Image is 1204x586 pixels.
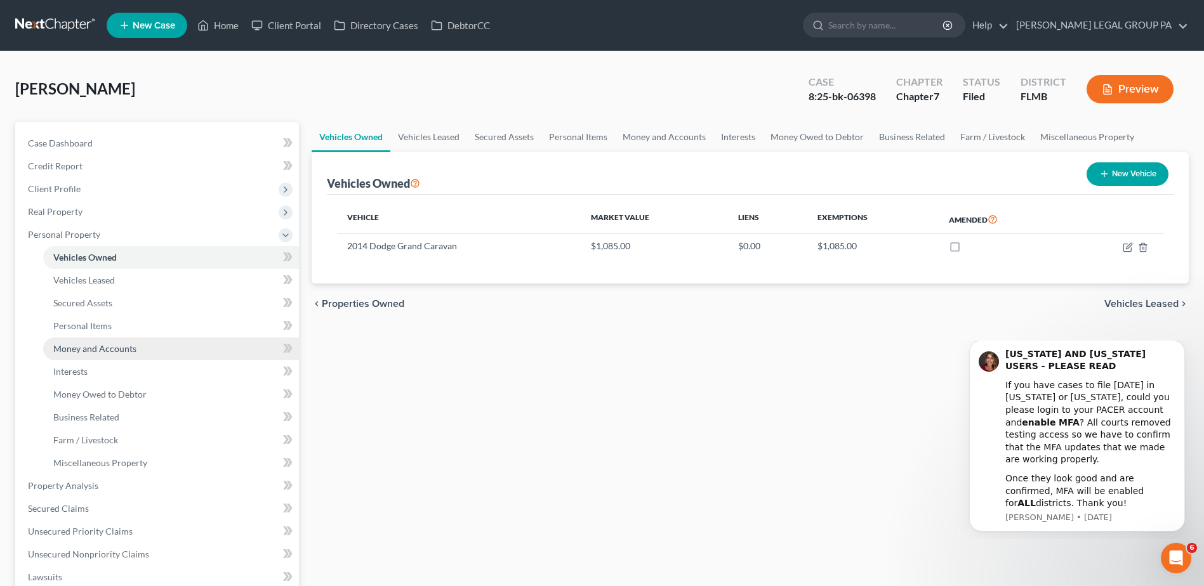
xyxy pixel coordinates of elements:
[53,297,112,308] span: Secured Assets
[53,343,136,354] span: Money and Accounts
[1033,122,1142,152] a: Miscellaneous Property
[43,383,299,406] a: Money Owed to Debtor
[1187,543,1197,553] span: 6
[1104,299,1179,309] span: Vehicles Leased
[809,75,876,89] div: Case
[896,89,943,104] div: Chapter
[53,320,112,331] span: Personal Items
[55,8,195,31] b: [US_STATE] AND [US_STATE] USERS - PLEASE READ
[28,160,83,171] span: Credit Report
[581,234,728,258] td: $1,085.00
[28,480,98,491] span: Property Analysis
[327,176,420,191] div: Vehicles Owned
[43,360,299,383] a: Interests
[18,474,299,497] a: Property Analysis
[934,90,939,102] span: 7
[28,183,81,194] span: Client Profile
[541,122,615,152] a: Personal Items
[966,14,1009,37] a: Help
[43,337,299,360] a: Money and Accounts
[67,157,86,167] b: ALL
[728,234,807,258] td: $0.00
[425,14,496,37] a: DebtorCC
[1179,299,1189,309] i: chevron_right
[312,299,322,309] i: chevron_left
[43,292,299,315] a: Secured Assets
[18,497,299,520] a: Secured Claims
[615,122,713,152] a: Money and Accounts
[1010,14,1188,37] a: [PERSON_NAME] LEGAL GROUP PA
[312,122,390,152] a: Vehicles Owned
[53,275,115,285] span: Vehicles Leased
[713,122,763,152] a: Interests
[337,234,580,258] td: 2014 Dodge Grand Caravan
[896,75,943,89] div: Chapter
[322,299,404,309] span: Properties Owned
[871,122,953,152] a: Business Related
[43,452,299,474] a: Miscellaneous Property
[18,155,299,178] a: Credit Report
[245,14,327,37] a: Client Portal
[53,366,88,377] span: Interests
[72,77,105,87] b: enable
[53,434,118,445] span: Farm / Livestock
[53,457,147,468] span: Miscellaneous Property
[18,543,299,566] a: Unsecured Nonpriority Claims
[15,79,135,98] span: [PERSON_NAME]
[29,11,49,31] img: Profile image for Katie
[109,77,129,87] b: MFA
[327,14,425,37] a: Directory Cases
[1104,299,1189,309] button: Vehicles Leased chevron_right
[28,549,149,559] span: Unsecured Nonpriority Claims
[1021,89,1066,104] div: FLMB
[1087,162,1168,186] button: New Vehicle
[43,246,299,269] a: Vehicles Owned
[1021,75,1066,89] div: District
[1087,75,1174,103] button: Preview
[950,341,1204,539] iframe: Intercom notifications message
[939,205,1068,234] th: Amended
[807,234,939,258] td: $1,085.00
[312,299,404,309] button: chevron_left Properties Owned
[43,315,299,337] a: Personal Items
[191,14,245,37] a: Home
[55,132,225,169] div: Once they look good and are confirmed, MFA will be enabled for districts. Thank you!
[53,412,119,422] span: Business Related
[55,39,225,126] div: If you have cases to file [DATE] in [US_STATE] or [US_STATE], could you please login to your PACE...
[28,526,133,537] span: Unsecured Priority Claims
[807,205,939,234] th: Exemptions
[581,205,728,234] th: Market Value
[390,122,467,152] a: Vehicles Leased
[28,206,83,217] span: Real Property
[809,89,876,104] div: 8:25-bk-06398
[763,122,871,152] a: Money Owed to Debtor
[828,13,944,37] input: Search by name...
[55,171,225,183] p: Message from Katie, sent 5w ago
[953,122,1033,152] a: Farm / Livestock
[18,132,299,155] a: Case Dashboard
[28,571,62,582] span: Lawsuits
[133,21,175,30] span: New Case
[53,252,117,263] span: Vehicles Owned
[43,429,299,452] a: Farm / Livestock
[337,205,580,234] th: Vehicle
[728,205,807,234] th: Liens
[43,269,299,292] a: Vehicles Leased
[28,229,100,240] span: Personal Property
[28,138,93,148] span: Case Dashboard
[43,406,299,429] a: Business Related
[963,75,1000,89] div: Status
[53,389,147,400] span: Money Owed to Debtor
[18,520,299,543] a: Unsecured Priority Claims
[467,122,541,152] a: Secured Assets
[1161,543,1191,573] iframe: Intercom live chat
[28,503,89,514] span: Secured Claims
[55,8,225,169] div: Message content
[963,89,1000,104] div: Filed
